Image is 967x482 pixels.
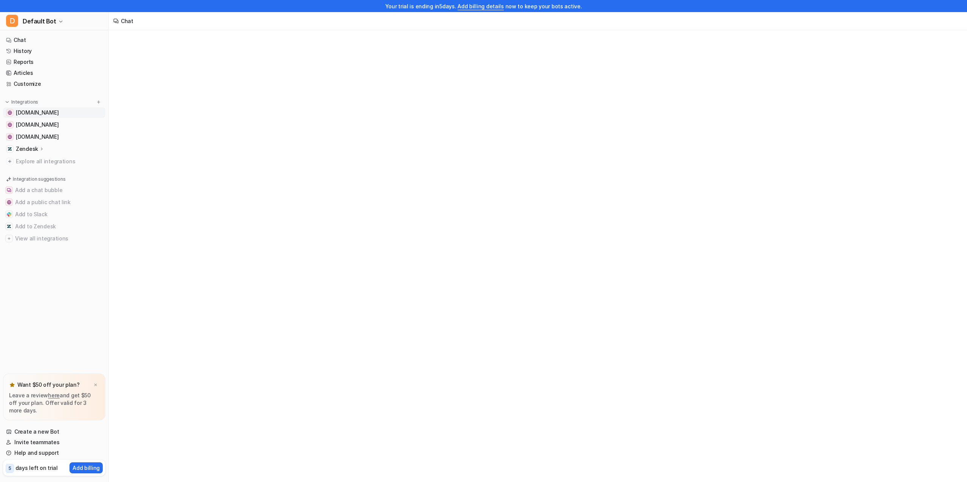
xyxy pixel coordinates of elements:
button: Add billing [70,462,103,473]
p: 5 [8,465,11,472]
img: Zendesk [8,147,12,151]
span: [DOMAIN_NAME] [16,121,59,129]
img: Add to Zendesk [7,224,11,229]
a: Explore all integrations [3,156,105,167]
img: menu_add.svg [96,99,101,105]
span: [DOMAIN_NAME] [16,109,59,116]
p: Add billing [73,464,100,472]
a: Help and support [3,448,105,458]
img: View all integrations [7,236,11,241]
button: Add to ZendeskAdd to Zendesk [3,220,105,232]
img: dev.nextagency.com [8,135,12,139]
a: Create a new Bot [3,426,105,437]
span: Explore all integrations [16,155,102,167]
button: Add a chat bubbleAdd a chat bubble [3,184,105,196]
span: [DOMAIN_NAME] [16,133,59,141]
p: Zendesk [16,145,38,153]
img: Add a chat bubble [7,188,11,192]
p: Want $50 off your plan? [17,381,80,389]
img: nextagency.com [8,110,12,115]
a: Chat [3,35,105,45]
img: star [9,382,15,388]
button: View all integrationsView all integrations [3,232,105,245]
img: Add a public chat link [7,200,11,205]
button: Add to SlackAdd to Slack [3,208,105,220]
a: dev.nextagency.com[DOMAIN_NAME] [3,132,105,142]
a: nextagency.com[DOMAIN_NAME] [3,107,105,118]
a: Articles [3,68,105,78]
p: Leave a review and get $50 off your plan. Offer valid for 3 more days. [9,392,99,414]
a: History [3,46,105,56]
p: days left on trial [15,464,58,472]
a: signup.nextagency.com[DOMAIN_NAME] [3,119,105,130]
img: expand menu [5,99,10,105]
img: Add to Slack [7,212,11,217]
button: Add a public chat linkAdd a public chat link [3,196,105,208]
p: Integration suggestions [13,176,65,183]
a: Customize [3,79,105,89]
img: x [93,383,98,387]
span: Default Bot [23,16,56,26]
img: signup.nextagency.com [8,122,12,127]
button: Integrations [3,98,40,106]
a: Reports [3,57,105,67]
a: Add billing details [457,3,504,9]
a: Invite teammates [3,437,105,448]
a: here [48,392,60,398]
p: Integrations [11,99,38,105]
div: Chat [121,17,133,25]
span: D [6,15,18,27]
img: explore all integrations [6,158,14,165]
